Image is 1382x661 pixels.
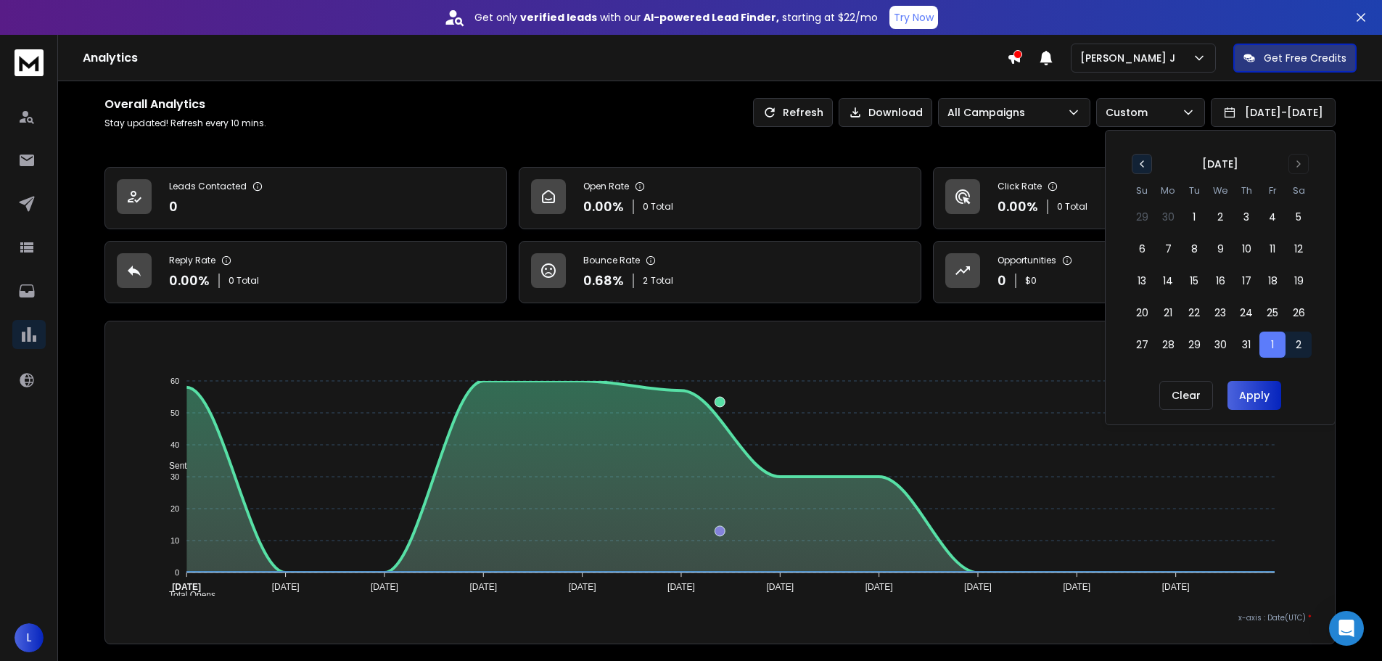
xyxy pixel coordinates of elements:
button: 31 [1233,332,1259,358]
p: Stay updated! Refresh every 10 mins. [104,118,266,129]
button: 17 [1233,268,1259,294]
tspan: [DATE] [667,582,695,592]
p: 0.00 % [169,271,210,291]
button: Apply [1227,381,1281,410]
th: Sunday [1129,183,1155,198]
button: 22 [1181,300,1207,326]
span: Total Opens [158,590,215,600]
a: Leads Contacted0 [104,167,507,229]
p: Bounce Rate [583,255,640,266]
button: 23 [1207,300,1233,326]
p: 0 Total [643,201,673,213]
a: Bounce Rate0.68%2Total [519,241,921,303]
tspan: [DATE] [469,582,497,592]
th: Thursday [1233,183,1259,198]
div: [DATE] [1202,157,1238,171]
button: 11 [1259,236,1286,262]
tspan: 40 [170,440,179,449]
p: Try Now [894,10,934,25]
p: 0 Total [1057,201,1087,213]
p: [PERSON_NAME] J [1080,51,1181,65]
a: Opportunities0$0 [933,241,1336,303]
p: 0.68 % [583,271,624,291]
span: Total [651,275,673,287]
tspan: [DATE] [1064,582,1091,592]
tspan: [DATE] [1162,582,1190,592]
button: 20 [1129,300,1155,326]
p: Reply Rate [169,255,215,266]
p: All Campaigns [947,105,1031,120]
p: Custom [1106,105,1153,120]
tspan: [DATE] [865,582,893,592]
p: Open Rate [583,181,629,192]
span: 2 [643,275,648,287]
h1: Overall Analytics [104,96,266,113]
img: logo [15,49,44,76]
tspan: 50 [170,408,179,417]
button: L [15,623,44,652]
button: 10 [1233,236,1259,262]
tspan: [DATE] [964,582,992,592]
button: 1 [1259,332,1286,358]
button: 25 [1259,300,1286,326]
a: Click Rate0.00%0 Total [933,167,1336,229]
p: x-axis : Date(UTC) [128,612,1312,623]
button: 14 [1155,268,1181,294]
button: Get Free Credits [1233,44,1357,73]
button: 16 [1207,268,1233,294]
button: 8 [1181,236,1207,262]
a: Open Rate0.00%0 Total [519,167,921,229]
button: 30 [1207,332,1233,358]
p: 0 [998,271,1006,291]
button: 1 [1181,204,1207,230]
tspan: 10 [170,536,179,545]
button: 29 [1129,204,1155,230]
p: 0 [169,197,178,217]
button: 18 [1259,268,1286,294]
button: 15 [1181,268,1207,294]
tspan: [DATE] [766,582,794,592]
tspan: 60 [170,377,179,385]
button: 30 [1155,204,1181,230]
p: $ 0 [1025,275,1037,287]
button: Go to previous month [1132,154,1152,174]
p: Get Free Credits [1264,51,1346,65]
h1: Analytics [83,49,1007,67]
button: 5 [1286,204,1312,230]
button: 2 [1286,332,1312,358]
button: 9 [1207,236,1233,262]
button: 3 [1233,204,1259,230]
button: 2 [1207,204,1233,230]
button: 24 [1233,300,1259,326]
button: [DATE]-[DATE] [1211,98,1336,127]
th: Friday [1259,183,1286,198]
th: Monday [1155,183,1181,198]
p: 0 Total [229,275,259,287]
p: 0.00 % [998,197,1038,217]
tspan: 30 [170,472,179,481]
p: Opportunities [998,255,1056,266]
button: Clear [1159,381,1213,410]
tspan: [DATE] [172,582,201,592]
p: Click Rate [998,181,1042,192]
th: Wednesday [1207,183,1233,198]
button: 4 [1259,204,1286,230]
button: 29 [1181,332,1207,358]
th: Tuesday [1181,183,1207,198]
button: 6 [1129,236,1155,262]
button: 21 [1155,300,1181,326]
p: Download [868,105,923,120]
div: Open Intercom Messenger [1329,611,1364,646]
p: Get only with our starting at $22/mo [474,10,878,25]
p: 0.00 % [583,197,624,217]
p: Refresh [783,105,823,120]
tspan: [DATE] [569,582,596,592]
strong: verified leads [520,10,597,25]
span: Sent [158,461,187,471]
tspan: 20 [170,504,179,513]
button: 28 [1155,332,1181,358]
tspan: 0 [175,568,179,577]
button: Try Now [889,6,938,29]
button: 19 [1286,268,1312,294]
